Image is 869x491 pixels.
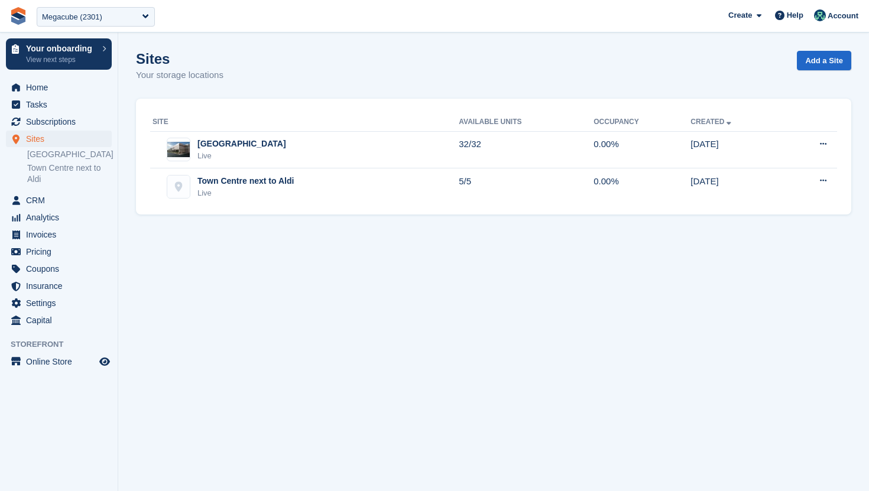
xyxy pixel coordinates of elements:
span: Coupons [26,261,97,277]
a: menu [6,131,112,147]
span: Online Store [26,353,97,370]
td: 5/5 [459,168,594,205]
th: Site [150,113,459,132]
a: [GEOGRAPHIC_DATA] [27,149,112,160]
a: menu [6,226,112,243]
span: Tasks [26,96,97,113]
span: Analytics [26,209,97,226]
td: 0.00% [594,168,690,205]
span: Home [26,79,97,96]
td: 32/32 [459,131,594,168]
img: Town Centre next to Aldi site image placeholder [167,175,190,198]
a: menu [6,278,112,294]
th: Available Units [459,113,594,132]
a: menu [6,209,112,226]
span: Create [728,9,752,21]
span: Sites [26,131,97,147]
span: Capital [26,312,97,329]
a: Add a Site [797,51,851,70]
span: Settings [26,295,97,311]
a: Town Centre next to Aldi [27,162,112,185]
h1: Sites [136,51,223,67]
a: Created [690,118,734,126]
th: Occupancy [594,113,690,132]
a: menu [6,353,112,370]
a: menu [6,243,112,260]
a: menu [6,113,112,130]
a: Preview store [98,355,112,369]
span: Help [787,9,803,21]
div: Live [197,150,286,162]
p: View next steps [26,54,96,65]
img: stora-icon-8386f47178a22dfd0bd8f6a31ec36ba5ce8667c1dd55bd0f319d3a0aa187defe.svg [9,7,27,25]
a: menu [6,312,112,329]
a: menu [6,96,112,113]
span: Invoices [26,226,97,243]
a: menu [6,295,112,311]
p: Your onboarding [26,44,96,53]
img: Jennifer Ofodile [814,9,826,21]
span: Subscriptions [26,113,97,130]
td: [DATE] [690,131,783,168]
div: Megacube (2301) [42,11,102,23]
div: [GEOGRAPHIC_DATA] [197,138,286,150]
div: Live [197,187,294,199]
span: CRM [26,192,97,209]
p: Your storage locations [136,69,223,82]
span: Storefront [11,339,118,350]
a: menu [6,192,112,209]
span: Account [828,10,858,22]
span: Pricing [26,243,97,260]
a: menu [6,261,112,277]
td: 0.00% [594,131,690,168]
img: Image of Shirebrook Train Station site [167,142,190,157]
a: Your onboarding View next steps [6,38,112,70]
span: Insurance [26,278,97,294]
td: [DATE] [690,168,783,205]
a: menu [6,79,112,96]
div: Town Centre next to Aldi [197,175,294,187]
